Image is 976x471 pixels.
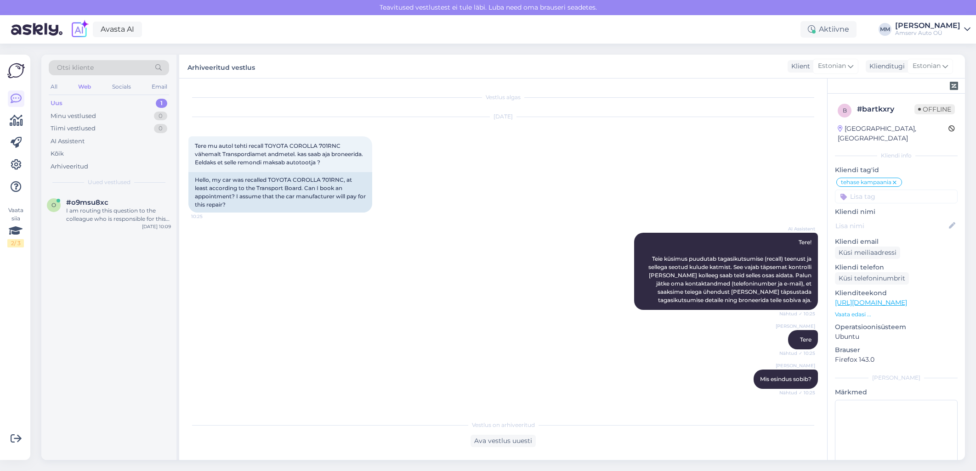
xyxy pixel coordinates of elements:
[51,99,62,108] div: Uus
[154,112,167,121] div: 0
[779,389,815,396] span: Nähtud ✓ 10:25
[835,221,947,231] input: Lisa nimi
[835,263,958,272] p: Kliendi telefon
[835,387,958,397] p: Märkmed
[913,61,941,71] span: Estonian
[88,178,131,186] span: Uued vestlused
[879,23,891,36] div: MM
[776,362,815,369] span: [PERSON_NAME]
[66,198,108,207] span: #o9msu8xc
[841,179,891,185] span: tehase kampaania
[776,323,815,330] span: [PERSON_NAME]
[51,162,88,171] div: Arhiveeritud
[51,137,85,146] div: AI Assistent
[838,124,948,143] div: [GEOGRAPHIC_DATA], [GEOGRAPHIC_DATA]
[57,63,94,73] span: Otsi kliente
[835,374,958,382] div: [PERSON_NAME]
[835,288,958,298] p: Klienditeekond
[950,82,958,90] img: zendesk
[76,81,93,93] div: Web
[857,104,914,115] div: # bartkxry
[914,104,955,114] span: Offline
[187,60,255,73] label: Arhiveeritud vestlus
[779,350,815,357] span: Nähtud ✓ 10:25
[835,345,958,355] p: Brauser
[110,81,133,93] div: Socials
[51,112,96,121] div: Minu vestlused
[7,239,24,247] div: 2 / 3
[835,190,958,203] input: Lisa tag
[835,151,958,160] div: Kliendi info
[70,20,89,39] img: explore-ai
[835,272,909,285] div: Küsi telefoninumbrit
[843,107,847,114] span: b
[835,237,958,247] p: Kliendi email
[800,336,811,343] span: Tere
[895,29,960,37] div: Amserv Auto OÜ
[788,62,810,71] div: Klient
[472,421,535,429] span: Vestlus on arhiveeritud
[835,165,958,175] p: Kliendi tag'id
[800,21,857,38] div: Aktiivne
[195,142,364,166] span: Tere mu autol tehti recall TOYOTA COROLLA 701RNC vähemalt Transpordiamet andmetel. kas saab aja b...
[154,124,167,133] div: 0
[895,22,960,29] div: [PERSON_NAME]
[835,322,958,332] p: Operatsioonisüsteem
[835,332,958,342] p: Ubuntu
[866,62,905,71] div: Klienditugi
[779,310,815,317] span: Nähtud ✓ 10:25
[471,435,536,447] div: Ava vestlus uuesti
[7,62,25,79] img: Askly Logo
[51,149,64,158] div: Kõik
[51,124,96,133] div: Tiimi vestlused
[188,112,818,121] div: [DATE]
[835,247,900,259] div: Küsi meiliaadressi
[818,61,846,71] span: Estonian
[760,376,811,382] span: Mis esindus sobib?
[188,93,818,101] div: Vestlus algas
[188,172,372,213] div: Hello, my car was recalled TOYOTA COROLLA 701RNC, at least according to the Transport Board. Can ...
[835,207,958,217] p: Kliendi nimi
[895,22,970,37] a: [PERSON_NAME]Amserv Auto OÜ
[142,223,171,230] div: [DATE] 10:09
[191,213,226,220] span: 10:25
[835,355,958,364] p: Firefox 143.0
[66,207,171,223] div: I am routing this question to the colleague who is responsible for this topic. The reply might ta...
[51,202,56,208] span: o
[49,81,59,93] div: All
[93,22,142,37] a: Avasta AI
[781,225,815,232] span: AI Assistent
[835,298,907,307] a: [URL][DOMAIN_NAME]
[835,310,958,319] p: Vaata edasi ...
[156,99,167,108] div: 1
[7,206,24,247] div: Vaata siia
[150,81,169,93] div: Email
